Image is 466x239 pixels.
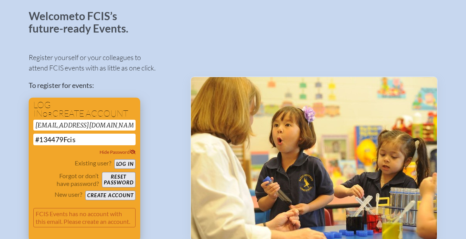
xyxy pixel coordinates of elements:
[75,159,111,167] p: Existing user?
[33,134,136,145] input: Password
[43,110,52,118] span: or
[29,80,178,91] p: To register for events:
[55,191,82,198] p: New user?
[33,101,136,118] h1: Log in create account
[33,172,99,187] p: Forgot or don’t have password?
[33,120,136,131] input: Email
[85,191,135,200] button: Create account
[33,208,136,227] p: FCIS Events has no account with this email. Please create an account.
[114,159,136,169] button: Log in
[29,10,137,34] p: Welcome to FCIS’s future-ready Events.
[29,52,178,73] p: Register yourself or your colleagues to attend FCIS events with as little as one click.
[102,172,135,187] button: Resetpassword
[100,149,136,155] span: Hide Password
